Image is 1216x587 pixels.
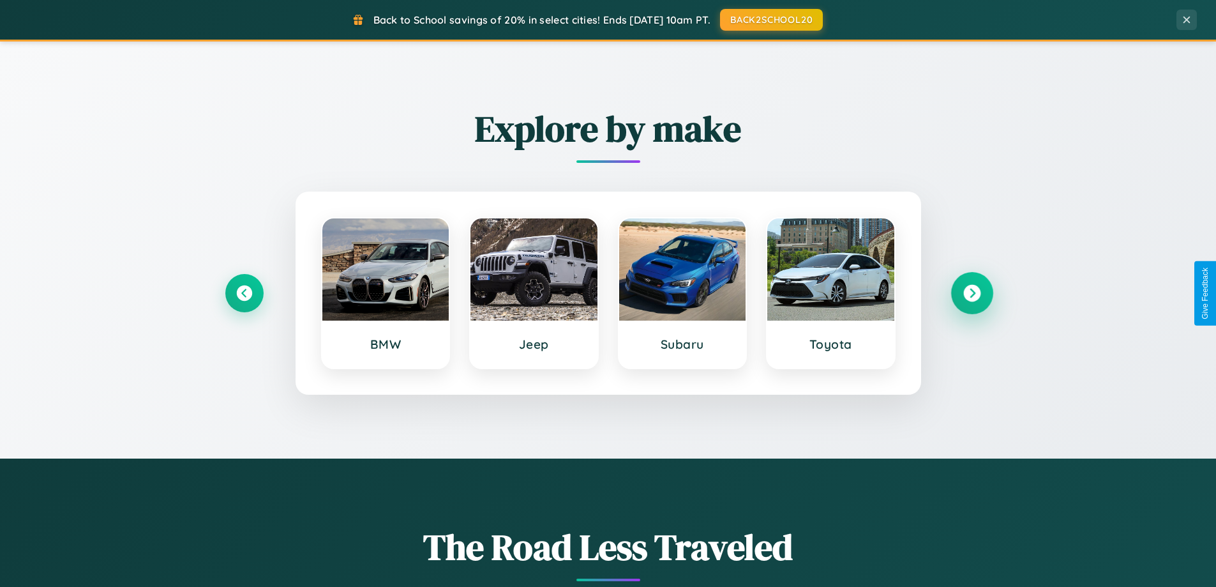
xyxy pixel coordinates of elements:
[720,9,823,31] button: BACK2SCHOOL20
[373,13,710,26] span: Back to School savings of 20% in select cities! Ends [DATE] 10am PT.
[335,337,437,352] h3: BMW
[225,104,991,153] h2: Explore by make
[225,522,991,572] h1: The Road Less Traveled
[632,337,733,352] h3: Subaru
[483,337,585,352] h3: Jeep
[780,337,882,352] h3: Toyota
[1201,268,1210,319] div: Give Feedback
